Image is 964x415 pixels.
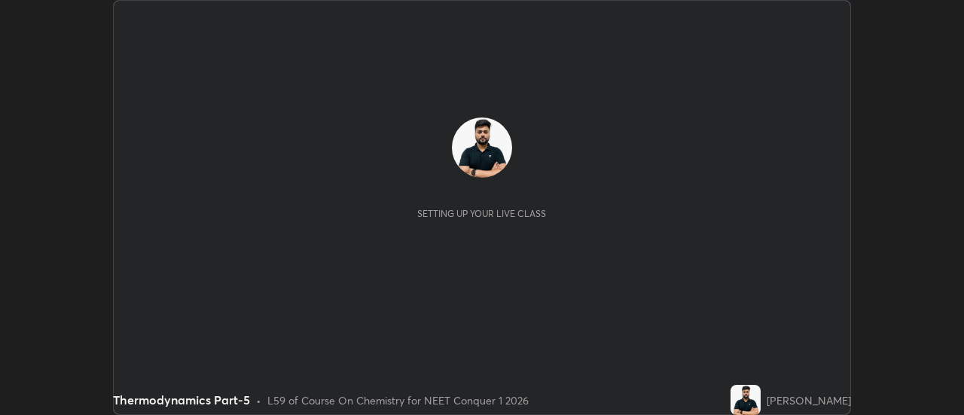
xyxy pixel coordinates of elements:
[256,392,261,408] div: •
[267,392,529,408] div: L59 of Course On Chemistry for NEET Conquer 1 2026
[767,392,851,408] div: [PERSON_NAME]
[452,117,512,178] img: 8394fe8a1e6941218e61db61d39fec43.jpg
[113,391,250,409] div: Thermodynamics Part-5
[417,208,546,219] div: Setting up your live class
[731,385,761,415] img: 8394fe8a1e6941218e61db61d39fec43.jpg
